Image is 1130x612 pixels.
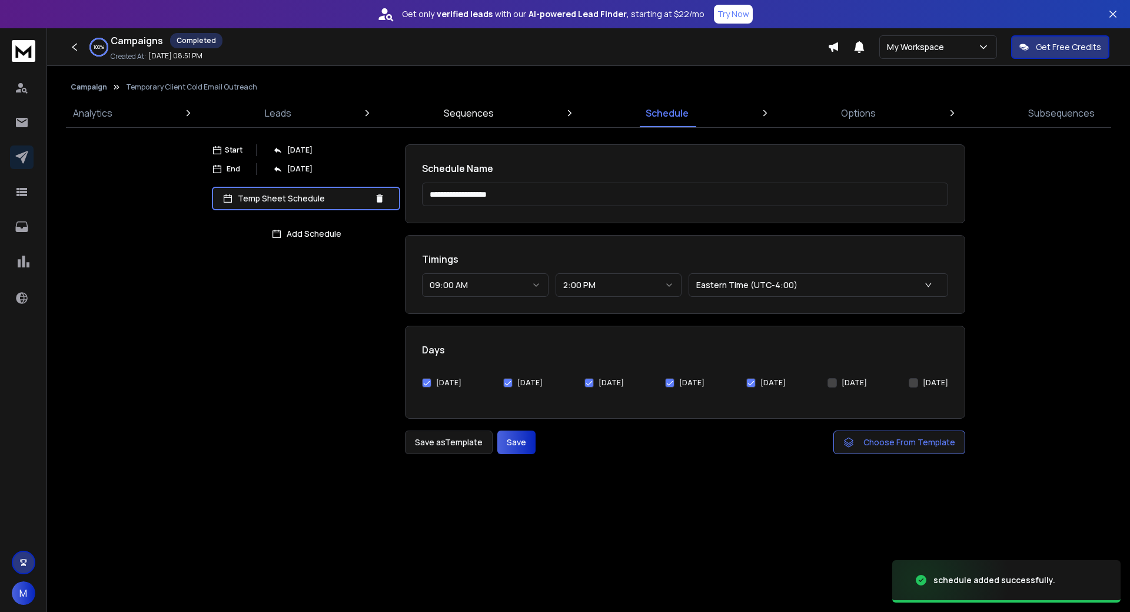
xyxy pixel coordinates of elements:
[422,343,948,357] h1: Days
[863,436,955,448] span: Choose From Template
[1028,106,1095,120] p: Subsequences
[444,106,494,120] p: Sequences
[529,8,629,20] strong: AI-powered Lead Finder,
[148,51,202,61] p: [DATE] 08:51 PM
[517,378,543,388] label: [DATE]
[833,431,965,454] button: Choose From Template
[437,99,501,127] a: Sequences
[646,106,689,120] p: Schedule
[212,222,400,246] button: Add Schedule
[170,33,222,48] div: Completed
[265,106,291,120] p: Leads
[1036,41,1101,53] p: Get Free Credits
[599,378,624,388] label: [DATE]
[71,82,107,92] button: Campaign
[287,164,313,174] p: [DATE]
[422,161,948,176] h1: Schedule Name
[94,44,104,51] p: 100 %
[287,145,313,155] p: [DATE]
[760,378,786,388] label: [DATE]
[714,5,753,24] button: Try Now
[258,99,298,127] a: Leads
[227,164,240,174] p: End
[437,8,493,20] strong: verified leads
[12,40,35,62] img: logo
[841,106,876,120] p: Options
[405,431,493,454] button: Save asTemplate
[225,145,242,155] p: Start
[422,273,549,297] button: 09:00 AM
[73,106,112,120] p: Analytics
[556,273,682,297] button: 2:00 PM
[717,8,749,20] p: Try Now
[126,82,257,92] p: Temporary Client Cold Email Outreach
[66,99,119,127] a: Analytics
[111,34,163,48] h1: Campaigns
[12,581,35,605] button: M
[696,279,802,291] p: Eastern Time (UTC-4:00)
[238,193,370,204] p: Temp Sheet Schedule
[402,8,704,20] p: Get only with our starting at $22/mo
[639,99,696,127] a: Schedule
[842,378,867,388] label: [DATE]
[923,378,948,388] label: [DATE]
[497,431,536,454] button: Save
[1021,99,1102,127] a: Subsequences
[436,378,461,388] label: [DATE]
[933,574,1055,586] div: schedule added successfully.
[1011,35,1109,59] button: Get Free Credits
[834,99,883,127] a: Options
[111,52,146,61] p: Created At:
[422,252,948,266] h1: Timings
[679,378,704,388] label: [DATE]
[887,41,949,53] p: My Workspace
